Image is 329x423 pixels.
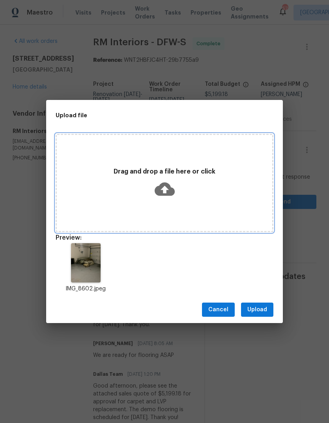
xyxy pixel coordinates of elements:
[56,111,238,120] h2: Upload file
[56,285,116,293] p: IMG_8602.jpeg
[57,168,272,176] p: Drag and drop a file here or click
[202,303,235,317] button: Cancel
[208,305,228,315] span: Cancel
[71,243,101,283] img: Z
[247,305,267,315] span: Upload
[241,303,273,317] button: Upload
